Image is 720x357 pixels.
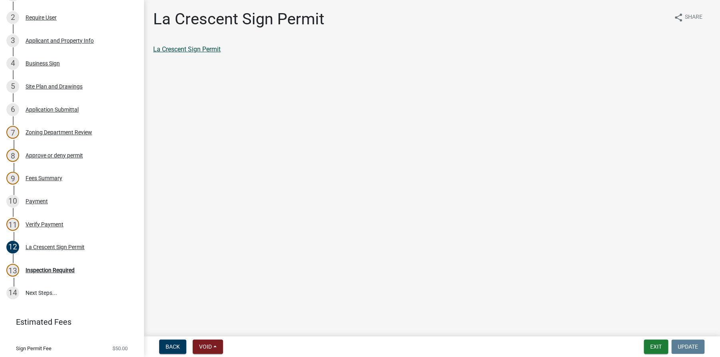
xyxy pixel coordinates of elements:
[6,11,19,24] div: 2
[6,103,19,116] div: 6
[6,241,19,253] div: 12
[26,84,83,89] div: Site Plan and Drawings
[671,339,704,354] button: Update
[26,153,83,158] div: Approve or deny permit
[26,61,60,66] div: Business Sign
[26,267,75,273] div: Inspection Required
[26,129,92,135] div: Zoning Department Review
[112,346,128,351] span: $50.00
[685,13,702,22] span: Share
[644,339,668,354] button: Exit
[6,149,19,162] div: 8
[6,314,131,330] a: Estimated Fees
[26,222,63,227] div: Verify Payment
[26,244,85,250] div: La Crescent Sign Permit
[667,10,709,25] button: shareShare
[6,34,19,47] div: 3
[26,107,79,112] div: Application Submittal
[6,218,19,231] div: 11
[674,13,683,22] i: share
[193,339,223,354] button: Void
[678,343,698,350] span: Update
[6,57,19,70] div: 4
[6,195,19,208] div: 10
[153,10,324,29] h1: La Crescent Sign Permit
[26,38,94,43] div: Applicant and Property Info
[166,343,180,350] span: Back
[6,264,19,277] div: 13
[16,346,51,351] span: Sign Permit Fee
[26,198,48,204] div: Payment
[6,80,19,93] div: 5
[6,286,19,299] div: 14
[26,175,62,181] div: Fees Summary
[153,45,221,53] a: La Crescent Sign Permit
[199,343,212,350] span: Void
[159,339,186,354] button: Back
[6,172,19,184] div: 9
[6,126,19,139] div: 7
[26,15,57,20] div: Require User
